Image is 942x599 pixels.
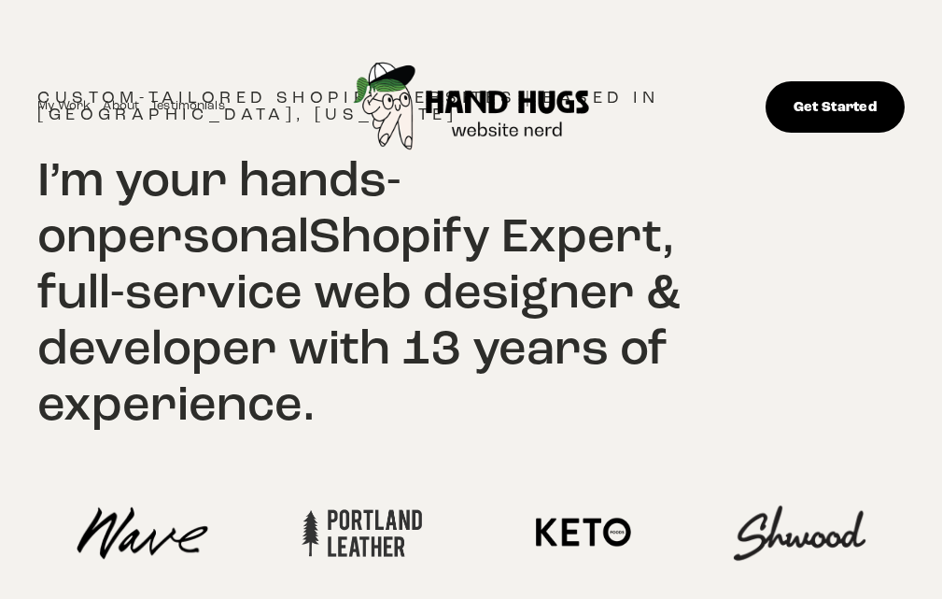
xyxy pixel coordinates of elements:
[37,96,91,117] a: My Work
[766,81,905,132] a: Get Started
[97,206,309,266] span: personal
[103,96,139,117] a: About
[325,15,618,198] img: Hand Hugs Design | Independent Shopify Expert in Boulder, CO
[151,96,225,117] a: Testimonials
[37,152,687,432] h2: I’m your hands-on Shopify Expert, full-service web designer & developer with 13 years of experience.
